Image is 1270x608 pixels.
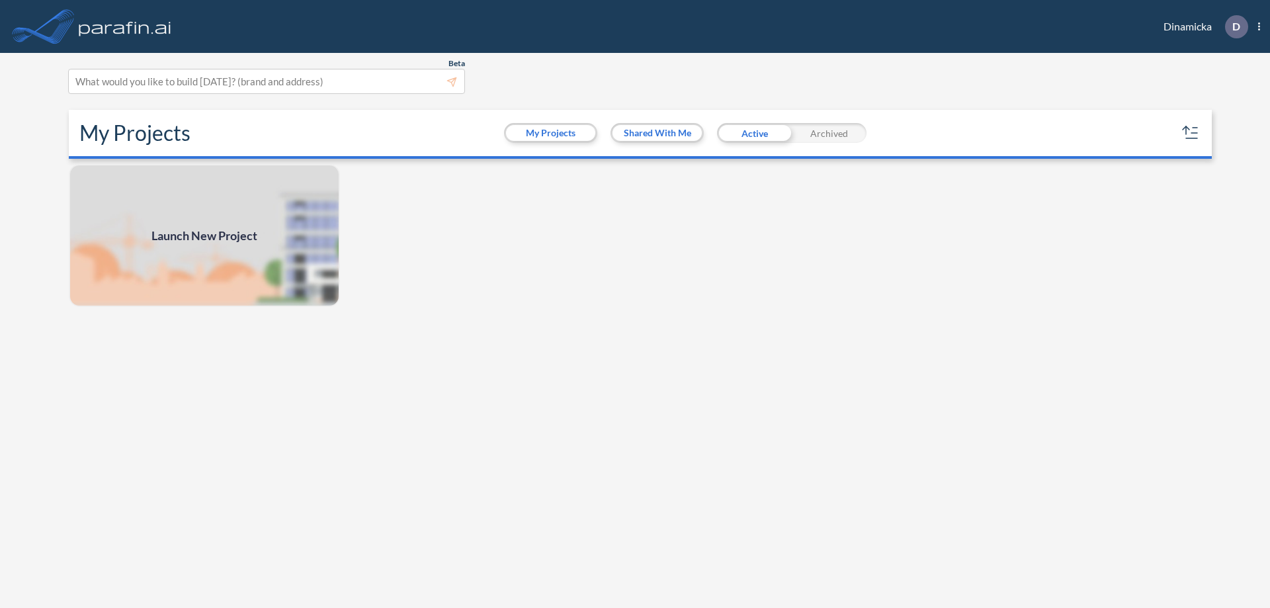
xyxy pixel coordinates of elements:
[1232,21,1240,32] p: D
[506,125,595,141] button: My Projects
[717,123,792,143] div: Active
[151,227,257,245] span: Launch New Project
[69,164,340,307] img: add
[448,58,465,69] span: Beta
[69,164,340,307] a: Launch New Project
[79,120,190,146] h2: My Projects
[1180,122,1201,144] button: sort
[1144,15,1260,38] div: Dinamicka
[76,13,174,40] img: logo
[792,123,867,143] div: Archived
[613,125,702,141] button: Shared With Me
